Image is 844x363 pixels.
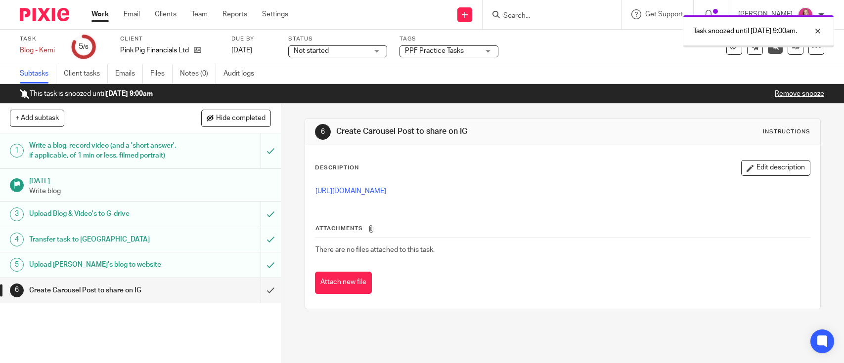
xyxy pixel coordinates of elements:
[315,124,331,140] div: 6
[315,272,372,294] button: Attach new file
[20,35,59,43] label: Task
[216,115,266,122] span: Hide completed
[10,207,24,221] div: 3
[64,64,108,83] a: Client tasks
[315,246,435,253] span: There are no files attached to this task.
[294,47,329,54] span: Not started
[191,9,208,19] a: Team
[222,9,247,19] a: Reports
[400,35,498,43] label: Tags
[763,128,810,136] div: Instructions
[20,45,59,55] div: Blog - Kemi
[29,283,177,298] h1: Create Carousel Post to share on IG
[10,144,24,158] div: 1
[29,186,271,196] p: Write blog
[29,138,177,163] h1: Write a blog, record video (and a 'short answer', if applicable, of 1 min or less, filmed portrait)
[775,90,824,97] a: Remove snooze
[29,174,271,186] h1: [DATE]
[155,9,177,19] a: Clients
[741,160,810,176] button: Edit description
[315,226,363,231] span: Attachments
[106,90,153,97] b: [DATE] 9:00am
[10,233,24,246] div: 4
[10,283,24,297] div: 6
[29,257,177,272] h1: Upload [PERSON_NAME]'s blog to website
[231,35,276,43] label: Due by
[223,64,262,83] a: Audit logs
[201,110,271,126] button: Hide completed
[29,232,177,247] h1: Transfer task to [GEOGRAPHIC_DATA]
[405,47,464,54] span: PPF Practice Tasks
[10,110,64,126] button: + Add subtask
[120,35,219,43] label: Client
[693,26,797,36] p: Task snoozed until [DATE] 9:00am.
[83,44,89,50] small: /6
[798,7,813,23] img: Team%20headshots.png
[20,8,69,21] img: Pixie
[150,64,173,83] a: Files
[20,89,153,99] p: This task is snoozed until
[91,9,109,19] a: Work
[120,45,189,55] p: Pink Pig Financials Ltd
[231,47,252,54] span: [DATE]
[29,206,177,221] h1: Upload Blog & Video's to G-drive
[10,258,24,272] div: 5
[20,64,56,83] a: Subtasks
[315,164,359,172] p: Description
[124,9,140,19] a: Email
[288,35,387,43] label: Status
[79,41,89,52] div: 5
[180,64,216,83] a: Notes (0)
[262,9,288,19] a: Settings
[336,126,584,137] h1: Create Carousel Post to share on IG
[115,64,143,83] a: Emails
[315,188,386,195] a: [URL][DOMAIN_NAME]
